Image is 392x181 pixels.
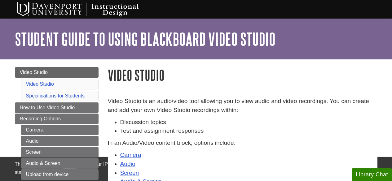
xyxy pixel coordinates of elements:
button: Library Chat [352,168,392,181]
a: Video Studio [15,67,99,78]
a: Camera [120,152,141,158]
span: How to Use Video Studio [20,105,75,110]
a: Upload from device [21,169,99,180]
span: Recording Options [20,116,61,121]
a: Specifications for Students [26,93,85,98]
a: Student Guide to Using Blackboard Video Studio [15,29,275,49]
a: How to Use Video Studio [15,102,99,113]
a: Camera [21,125,99,135]
a: Audio [21,136,99,146]
img: Davenport University Instructional Design [12,2,161,17]
h1: Video Studio [108,67,377,83]
a: Audio & Screen [21,158,99,169]
p: In an Audio/Video content block, options include: [108,139,377,148]
a: Audio [120,161,135,167]
li: Test and assignment responses [120,127,377,136]
a: Screen [120,170,139,176]
li: Discussion topics [120,118,377,127]
p: Video Studio is an audio/video tool allowing you to view audio and video recordings. You can crea... [108,97,377,115]
a: Video Studio [26,81,54,87]
a: Recording Options [15,114,99,124]
a: Screen [21,147,99,157]
span: Video Studio [20,70,48,75]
